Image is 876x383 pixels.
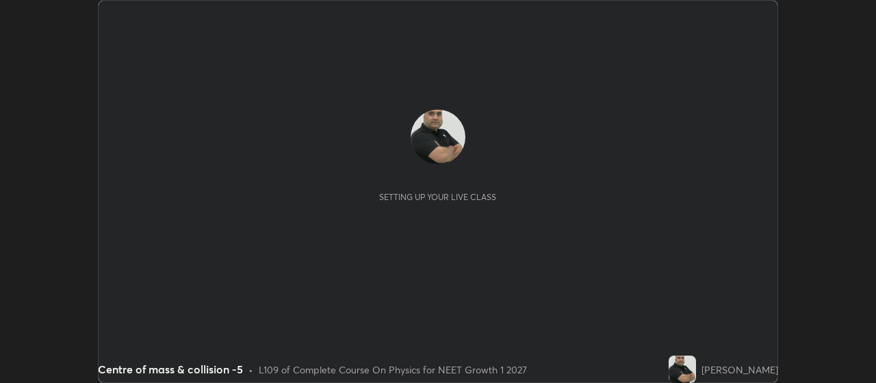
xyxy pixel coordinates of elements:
div: L109 of Complete Course On Physics for NEET Growth 1 2027 [259,362,527,377]
div: Setting up your live class [379,192,496,202]
div: [PERSON_NAME] [701,362,778,377]
div: Centre of mass & collision -5 [98,361,243,378]
img: eacf0803778e41e7b506779bab53d040.jpg [411,110,465,164]
div: • [248,362,253,377]
img: eacf0803778e41e7b506779bab53d040.jpg [669,356,696,383]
